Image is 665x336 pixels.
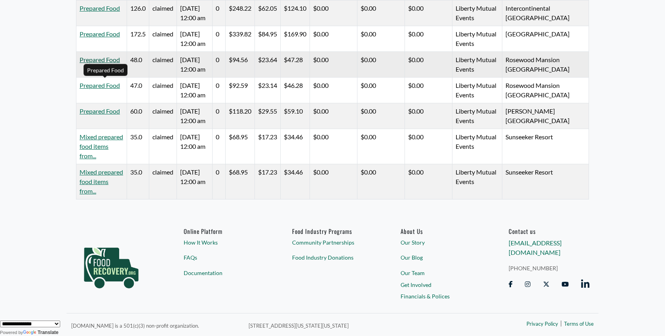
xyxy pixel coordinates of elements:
[280,129,310,164] td: $34.46
[255,129,280,164] td: $17.23
[80,30,120,38] a: Prepared Food
[127,78,149,103] td: 47.0
[502,103,589,129] td: [PERSON_NAME][GEOGRAPHIC_DATA]
[127,103,149,129] td: 60.0
[405,0,452,26] td: $0.00
[149,103,177,129] td: claimed
[255,52,280,78] td: $23.64
[177,0,213,26] td: [DATE] 12:00 am
[502,164,589,199] td: Sunseeker Resort
[212,164,225,199] td: 0
[149,52,177,78] td: claimed
[357,164,405,199] td: $0.00
[177,129,213,164] td: [DATE] 12:00 am
[177,103,213,129] td: [DATE] 12:00 am
[310,0,357,26] td: $0.00
[401,228,481,235] a: About Us
[184,269,264,277] a: Documentation
[401,238,481,247] a: Our Story
[212,78,225,103] td: 0
[310,103,357,129] td: $0.00
[405,103,452,129] td: $0.00
[405,78,452,103] td: $0.00
[452,129,502,164] td: Liberty Mutual Events
[80,4,120,12] a: Prepared Food
[127,26,149,52] td: 172.5
[255,26,280,52] td: $84.95
[401,281,481,289] a: Get Involved
[149,26,177,52] td: claimed
[405,164,452,199] td: $0.00
[452,52,502,78] td: Liberty Mutual Events
[127,129,149,164] td: 35.0
[292,238,373,247] a: Community Partnerships
[452,78,502,103] td: Liberty Mutual Events
[502,0,589,26] td: Intercontinental [GEOGRAPHIC_DATA]
[177,26,213,52] td: [DATE] 12:00 am
[127,52,149,78] td: 48.0
[405,26,452,52] td: $0.00
[84,64,127,76] div: Prepared Food
[357,52,405,78] td: $0.00
[80,168,123,195] a: Mixed prepared food items from...
[149,164,177,199] td: claimed
[310,52,357,78] td: $0.00
[280,103,310,129] td: $59.10
[401,292,481,300] a: Financials & Polices
[502,26,589,52] td: [GEOGRAPHIC_DATA]
[80,133,123,159] a: Mixed prepared food items from...
[357,103,405,129] td: $0.00
[452,103,502,129] td: Liberty Mutual Events
[310,78,357,103] td: $0.00
[255,103,280,129] td: $29.55
[502,78,589,103] td: Rosewood Mansion [GEOGRAPHIC_DATA]
[280,78,310,103] td: $46.28
[452,0,502,26] td: Liberty Mutual Events
[310,26,357,52] td: $0.00
[212,26,225,52] td: 0
[401,253,481,262] a: Our Blog
[357,26,405,52] td: $0.00
[560,318,562,328] span: |
[502,52,589,78] td: Rosewood Mansion [GEOGRAPHIC_DATA]
[225,129,255,164] td: $68.95
[225,0,255,26] td: $248.22
[177,52,213,78] td: [DATE] 12:00 am
[280,0,310,26] td: $124.10
[177,78,213,103] td: [DATE] 12:00 am
[149,0,177,26] td: claimed
[452,26,502,52] td: Liberty Mutual Events
[184,253,264,262] a: FAQs
[177,164,213,199] td: [DATE] 12:00 am
[80,56,120,63] a: Prepared Food
[80,82,120,89] a: Prepared Food
[184,238,264,247] a: How It Works
[127,164,149,199] td: 35.0
[405,52,452,78] td: $0.00
[255,78,280,103] td: $23.14
[292,253,373,262] a: Food Industry Donations
[357,0,405,26] td: $0.00
[310,129,357,164] td: $0.00
[357,78,405,103] td: $0.00
[280,52,310,78] td: $47.28
[212,0,225,26] td: 0
[405,129,452,164] td: $0.00
[225,164,255,199] td: $68.95
[127,0,149,26] td: 126.0
[184,228,264,235] h6: Online Platform
[80,107,120,115] a: Prepared Food
[225,103,255,129] td: $118.20
[255,164,280,199] td: $17.23
[23,330,59,335] a: Translate
[149,129,177,164] td: claimed
[280,164,310,199] td: $34.46
[149,78,177,103] td: claimed
[502,129,589,164] td: Sunseeker Resort
[357,129,405,164] td: $0.00
[401,269,481,277] a: Our Team
[212,129,225,164] td: 0
[225,26,255,52] td: $339.82
[280,26,310,52] td: $169.90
